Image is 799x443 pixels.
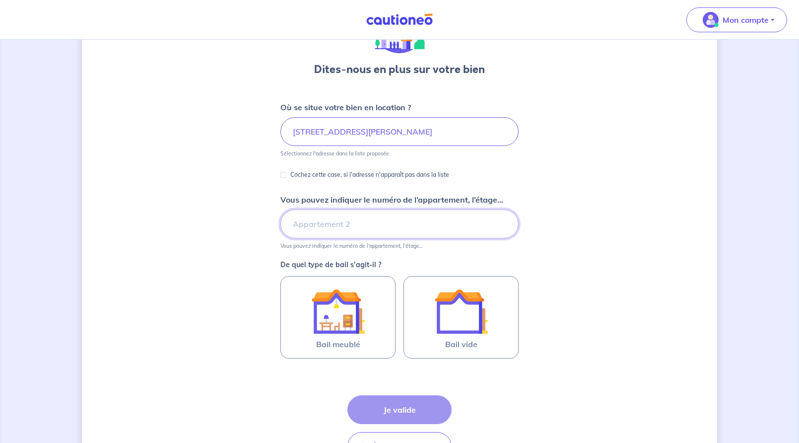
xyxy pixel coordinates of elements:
p: Sélectionnez l'adresse dans la liste proposée [280,150,389,157]
p: Cochez cette case, si l'adresse n'apparaît pas dans la liste [290,169,449,181]
p: Vous pouvez indiquer le numéro de l’appartement, l’étage... [280,194,503,206]
h3: Dites-nous en plus sur votre bien [314,62,485,77]
span: Bail meublé [316,338,360,350]
img: illu_empty_lease.svg [434,285,488,338]
p: Mon compte [723,14,769,26]
img: illu_furnished_lease.svg [311,285,365,338]
p: Vous pouvez indiquer le numéro de l’appartement, l’étage... [280,242,422,249]
p: Où se situe votre bien en location ? [280,101,411,113]
input: 2 rue de paris, 59000 lille [280,117,519,146]
img: Cautioneo [362,13,437,26]
span: Bail vide [445,338,477,350]
img: illu_account_valid_menu.svg [703,12,719,28]
p: De quel type de bail s’agit-il ? [280,261,519,268]
button: illu_account_valid_menu.svgMon compte [686,7,787,32]
input: Appartement 2 [280,210,519,238]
